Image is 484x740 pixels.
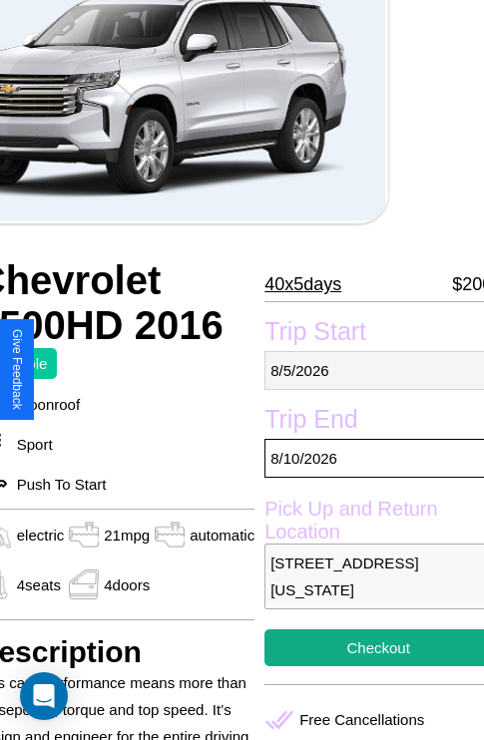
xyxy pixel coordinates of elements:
[190,522,254,549] p: automatic
[17,522,65,549] p: electric
[299,706,424,733] p: Free Cancellations
[20,672,68,720] div: Open Intercom Messenger
[264,268,341,300] p: 40 x 5 days
[104,522,150,549] p: 21 mpg
[7,431,53,458] p: Sport
[150,520,190,550] img: gas
[104,571,150,598] p: 4 doors
[17,571,61,598] p: 4 seats
[10,329,24,410] div: Give Feedback
[7,471,107,498] p: Push To Start
[7,391,80,418] p: Moonroof
[64,520,104,550] img: gas
[64,569,104,599] img: gas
